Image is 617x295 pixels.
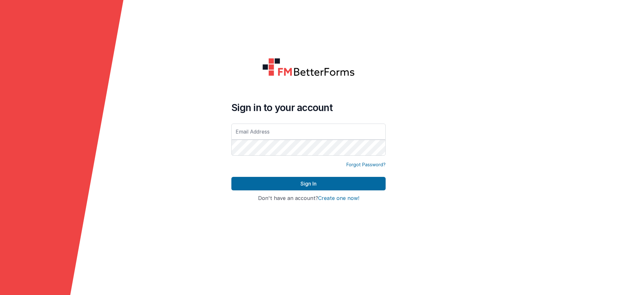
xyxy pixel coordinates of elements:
h4: Sign in to your account [231,102,386,113]
h4: Don't have an account? [231,195,386,201]
input: Email Address [231,124,386,140]
button: Create one now! [318,195,359,201]
a: Forgot Password? [346,161,386,168]
button: Sign In [231,177,386,190]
